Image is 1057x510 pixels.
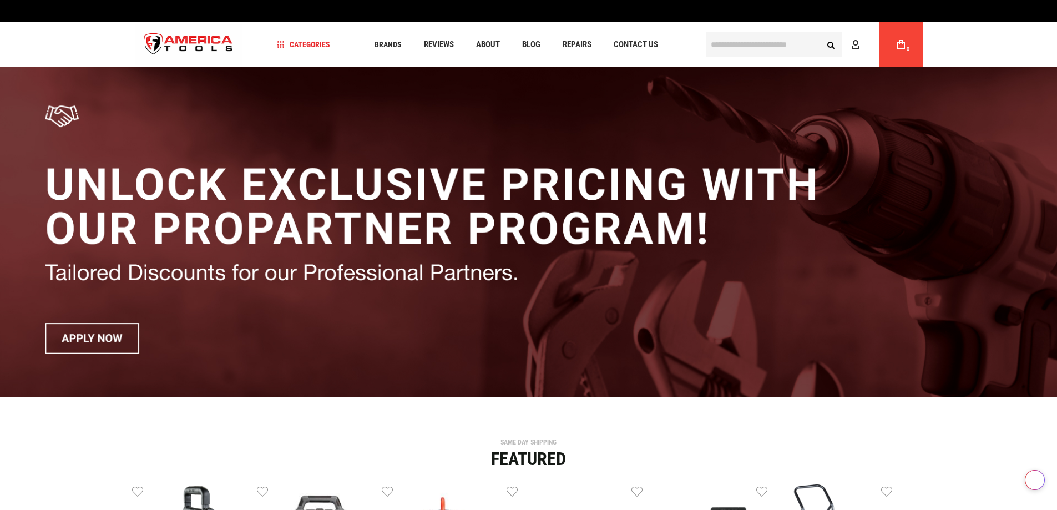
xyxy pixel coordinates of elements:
[370,37,407,52] a: Brands
[609,37,663,52] a: Contact Us
[821,34,842,55] button: Search
[132,450,925,468] div: Featured
[419,37,459,52] a: Reviews
[907,46,910,52] span: 0
[135,24,242,65] a: store logo
[614,41,658,49] span: Contact Us
[522,41,540,49] span: Blog
[471,37,505,52] a: About
[277,41,330,48] span: Categories
[132,439,925,446] div: SAME DAY SHIPPING
[424,41,454,49] span: Reviews
[272,37,335,52] a: Categories
[517,37,545,52] a: Blog
[375,41,402,48] span: Brands
[891,22,912,67] a: 0
[476,41,500,49] span: About
[558,37,596,52] a: Repairs
[135,24,242,65] img: America Tools
[563,41,591,49] span: Repairs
